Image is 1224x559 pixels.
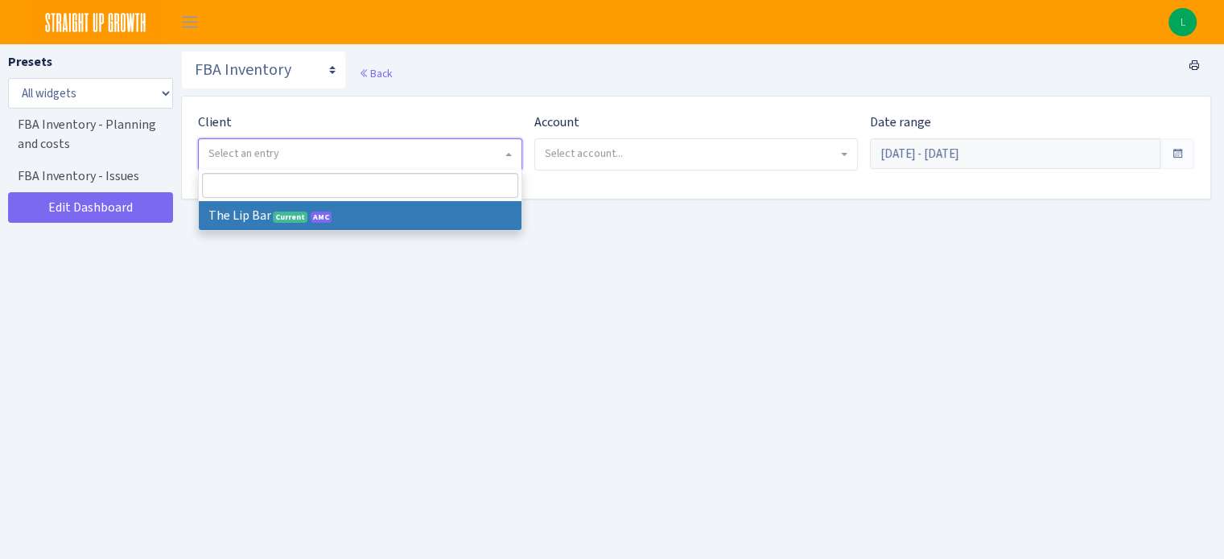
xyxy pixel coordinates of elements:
img: Lauren [1168,8,1197,36]
label: Presets [8,52,52,72]
a: Back [359,66,392,80]
a: L [1168,8,1197,36]
span: Select an entry [208,146,279,161]
li: The Lip Bar [199,201,521,230]
label: Client [198,113,232,132]
label: Date range [870,113,931,132]
span: Current [273,212,307,223]
label: Account [534,113,579,132]
a: FBA Inventory - Planning and costs [8,109,169,160]
span: AMC [311,212,332,223]
button: Toggle navigation [170,9,210,35]
a: Edit Dashboard [8,192,173,223]
span: Select account... [545,146,623,161]
a: FBA Inventory - Issues [8,160,169,192]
